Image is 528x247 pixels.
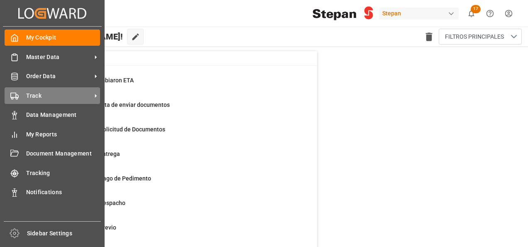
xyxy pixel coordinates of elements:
a: My Reports [5,126,100,142]
a: Tracking [5,165,100,181]
button: open menu [439,29,522,44]
span: Ordenes para Solicitud de Documentos [63,126,165,133]
a: 82Pendiente de entregaFinal Delivery [42,150,307,167]
button: Stepan [379,5,462,21]
div: Stepan [379,7,459,20]
a: 3Pendiente de Pago de PedimentoFinal Delivery [42,174,307,192]
span: My Reports [26,130,100,139]
a: 6Embarques cambiaron ETAContainer Schema [42,76,307,94]
a: 4Pendiente de DespachoFinal Delivery [42,199,307,216]
span: FILTROS PRINCIPALES [445,32,504,41]
button: Help Center [481,4,499,23]
button: show 17 new notifications [462,4,481,23]
a: Notifications [5,184,100,200]
span: Pendiente de Pago de Pedimento [63,175,151,182]
span: Document Management [26,149,100,158]
span: Order Data [26,72,92,81]
a: 738Pendiente de PrevioFinal Delivery [42,223,307,241]
span: Track [26,91,92,100]
span: Master Data [26,53,92,62]
span: Tracking [26,169,100,178]
a: My Cockpit [5,30,100,46]
a: Data Management [5,107,100,123]
span: Notifications [26,188,100,197]
a: 14Ordenes que falta de enviar documentosContainer Schema [42,101,307,118]
img: Stepan_Company_logo.svg.png_1713531530.png [313,6,373,21]
a: Document Management [5,146,100,162]
span: Data Management [26,111,100,119]
span: Sidebar Settings [27,229,101,238]
span: Ordenes que falta de enviar documentos [63,101,170,108]
span: My Cockpit [26,33,100,42]
span: 17 [471,5,481,13]
a: 9Ordenes para Solicitud de DocumentosPurchase Orders [42,125,307,143]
